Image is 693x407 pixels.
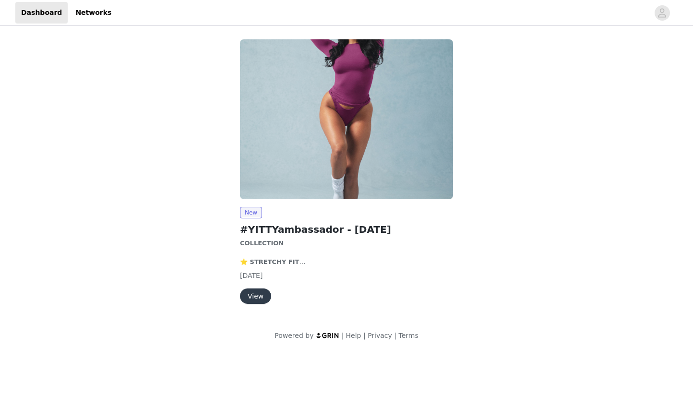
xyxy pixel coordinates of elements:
[240,272,263,279] span: [DATE]
[346,332,361,339] a: Help
[316,332,340,338] img: logo
[240,288,271,304] button: View
[363,332,366,339] span: |
[275,332,313,339] span: Powered by
[342,332,344,339] span: |
[240,239,284,247] strong: COLLECTION
[240,258,305,265] strong: ⭐️ STRETCHY FIT
[240,222,453,237] h2: #YITTYambassador - [DATE]
[398,332,418,339] a: Terms
[368,332,392,339] a: Privacy
[70,2,117,24] a: Networks
[240,39,453,199] img: YITTY
[394,332,396,339] span: |
[240,293,271,300] a: View
[15,2,68,24] a: Dashboard
[240,207,262,218] span: New
[657,5,667,21] div: avatar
